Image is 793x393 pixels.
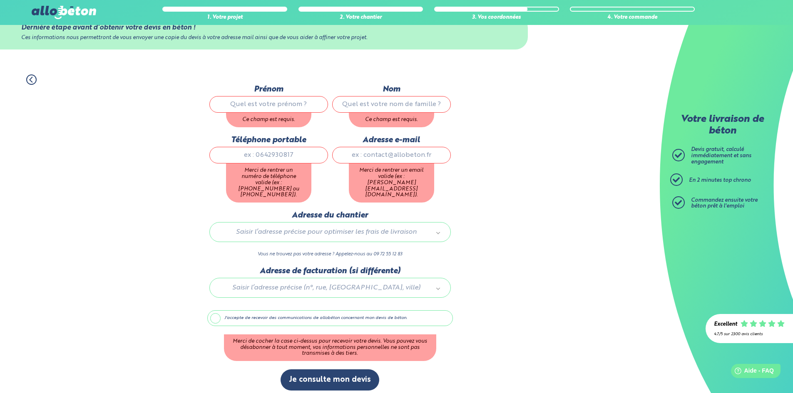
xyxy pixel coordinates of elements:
div: 1. Votre projet [162,15,287,21]
div: Ces informations nous permettront de vous envoyer une copie du devis à votre adresse mail ainsi q... [21,35,507,41]
div: Dernière étape avant d’obtenir votre devis en béton ! [21,24,507,32]
label: Prénom [209,85,328,94]
div: 2. Votre chantier [298,15,423,21]
div: 4. Votre commande [570,15,695,21]
label: Téléphone portable [209,136,328,145]
input: Quel est votre nom de famille ? [332,96,451,113]
div: Ce champ est requis. [349,113,434,127]
div: Merci de rentrer un numéro de téléphone valide (ex : [PHONE_NUMBER] ou [PHONE_NUMBER]). [226,163,311,203]
input: Quel est votre prénom ? [209,96,328,113]
div: Ce champ est requis. [226,113,311,127]
button: Je consulte mon devis [281,369,379,391]
label: J'accepte de recevoir des communications de allobéton concernant mon devis de béton. [207,310,453,326]
label: Adresse e-mail [332,136,451,145]
label: Nom [332,85,451,94]
p: Vous ne trouvez pas votre adresse ? Appelez-nous au 09 72 55 12 83 [209,250,451,258]
a: Saisir l’adresse précise pour optimiser les frais de livraison [218,227,442,237]
iframe: Help widget launcher [719,361,784,384]
input: ex : 0642930817 [209,147,328,163]
div: Merci de cocher la case ci-dessus pour recevoir votre devis. Vous pouvez vous désabonner à tout m... [224,334,436,361]
input: ex : contact@allobeton.fr [332,147,451,163]
label: Adresse du chantier [209,211,451,220]
span: Saisir l’adresse précise pour optimiser les frais de livraison [221,227,431,237]
div: Merci de rentrer un email valide (ex : [PERSON_NAME][EMAIL_ADDRESS][DOMAIN_NAME]). [349,163,434,203]
img: allobéton [32,6,96,19]
div: 3. Vos coordonnées [434,15,559,21]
